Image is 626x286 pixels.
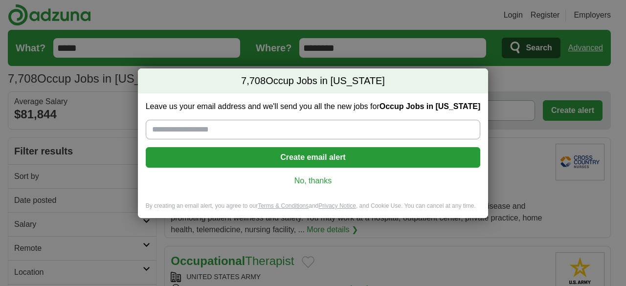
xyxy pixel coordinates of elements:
span: 7,708 [241,74,266,88]
h2: Occup Jobs in [US_STATE] [138,68,489,94]
a: No, thanks [154,176,473,186]
a: Terms & Conditions [258,202,309,209]
div: By creating an email alert, you agree to our and , and Cookie Use. You can cancel at any time. [138,202,489,218]
a: Privacy Notice [318,202,356,209]
strong: Occup Jobs in [US_STATE] [380,102,481,110]
button: Create email alert [146,147,481,168]
label: Leave us your email address and we'll send you all the new jobs for [146,101,481,112]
